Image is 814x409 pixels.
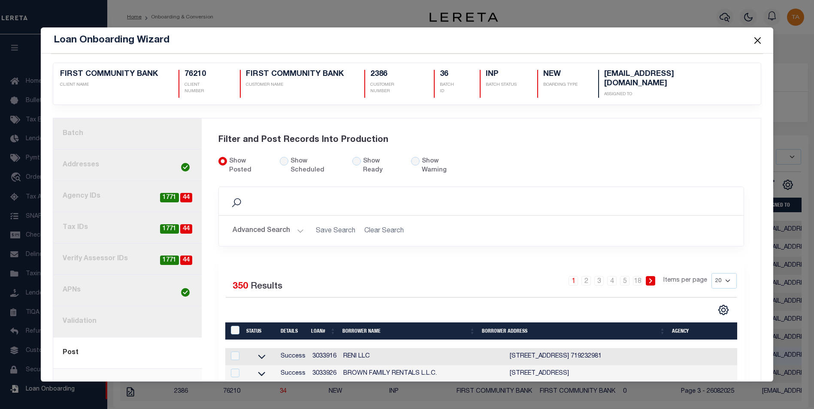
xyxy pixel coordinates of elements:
[340,365,506,382] td: BROWN FAMILY RENTALS L.L.C.
[594,276,604,286] a: 3
[440,82,459,95] p: BATCH ID
[370,70,413,79] h5: 2386
[277,348,309,365] td: Success
[290,157,342,176] label: Show Scheduled
[633,276,642,286] a: 18
[620,276,629,286] a: 5
[340,348,506,365] td: RENI LLC
[185,70,219,79] h5: 76210
[251,280,282,294] label: Results
[478,322,669,340] th: Borrower Address: activate to sort column ascending
[181,288,190,297] img: check-icon-green.svg
[246,82,344,88] p: CUSTOMER NAME
[277,322,308,340] th: Details
[229,157,269,176] label: Show Posted
[233,282,248,291] span: 350
[53,118,202,150] a: Batch
[53,150,202,181] a: Addresses
[53,212,202,244] a: Tax IDs441771
[363,157,401,176] label: Show Ready
[53,275,202,306] a: APNs
[60,70,158,79] h5: FIRST COMMUNITY BANK
[669,322,751,340] th: Agency: activate to sort column ascending
[506,348,757,365] td: [STREET_ADDRESS] 719232981
[54,34,169,46] h5: Loan Onboarding Wizard
[422,157,465,176] label: Show Warning
[506,365,757,382] td: [STREET_ADDRESS]
[607,276,617,286] a: 4
[440,70,459,79] h5: 36
[486,82,517,88] p: BATCH STATUS
[185,82,219,95] p: CLIENT NUMBER
[180,193,192,203] span: 44
[604,70,734,88] h5: [EMAIL_ADDRESS][DOMAIN_NAME]
[543,82,578,88] p: Boarding Type
[752,35,763,46] button: Close
[370,82,413,95] p: CUSTOMER NUMBER
[309,348,340,365] td: 3033916
[53,306,202,337] a: Validation
[180,224,192,234] span: 44
[663,276,707,286] span: Items per page
[308,322,339,340] th: Loan#: activate to sort column ascending
[225,322,243,340] th: LoanPrepID
[160,256,179,265] span: 1771
[233,223,304,239] button: Advanced Search
[581,276,591,286] a: 2
[339,322,478,340] th: Borrower Name: activate to sort column ascending
[181,163,190,171] img: check-icon-green.svg
[486,70,517,79] h5: INP
[160,224,179,234] span: 1771
[543,70,578,79] h5: NEW
[160,193,179,203] span: 1771
[277,365,309,382] td: Success
[604,91,734,98] p: Assigned To
[243,322,277,340] th: Status
[180,256,192,265] span: 44
[246,70,344,79] h5: FIRST COMMUNITY BANK
[569,276,578,286] a: 1
[53,337,202,369] a: Post
[53,181,202,212] a: Agency IDs441771
[218,123,744,157] div: Filter and Post Records Into Production
[60,82,158,88] p: CLIENT NAME
[309,365,340,382] td: 3033926
[53,244,202,275] a: Verify Assessor IDs441771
